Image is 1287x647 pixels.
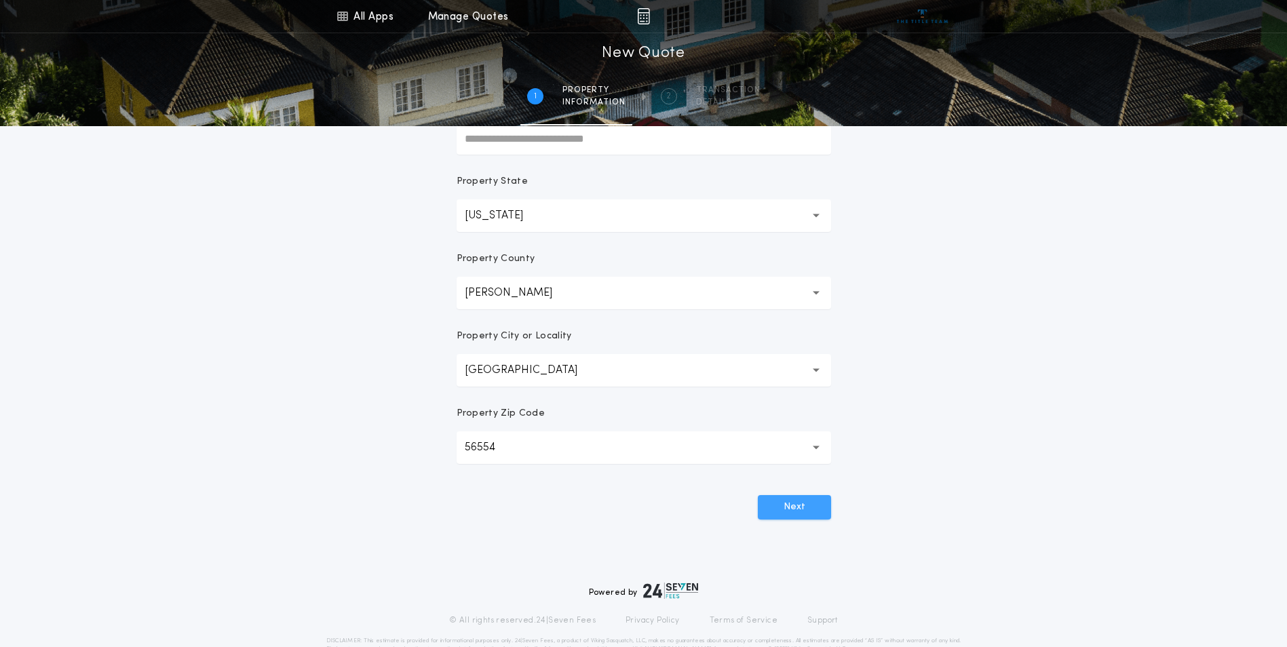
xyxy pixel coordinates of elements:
p: [US_STATE] [465,208,545,224]
a: Support [807,615,838,626]
h2: 1 [534,91,537,102]
p: © All rights reserved. 24|Seven Fees [449,615,596,626]
p: Property County [457,252,535,266]
span: information [562,97,626,108]
img: vs-icon [897,9,948,23]
span: Transaction [696,85,761,96]
a: Terms of Service [710,615,777,626]
p: Property State [457,175,528,189]
img: img [637,8,650,24]
div: Powered by [589,583,699,599]
button: [GEOGRAPHIC_DATA] [457,354,831,387]
img: logo [643,583,699,599]
button: [US_STATE] [457,199,831,232]
button: [PERSON_NAME] [457,277,831,309]
p: Property Zip Code [457,407,545,420]
p: [GEOGRAPHIC_DATA] [465,362,599,378]
span: Property [562,85,626,96]
p: [PERSON_NAME] [465,285,574,301]
p: Property City or Locality [457,330,572,343]
button: Next [758,495,831,519]
span: details [696,97,761,108]
h2: 2 [666,91,671,102]
button: 56554 [457,431,831,464]
p: 56554 [465,439,517,456]
h1: New Quote [602,43,685,64]
a: Privacy Policy [626,615,680,626]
